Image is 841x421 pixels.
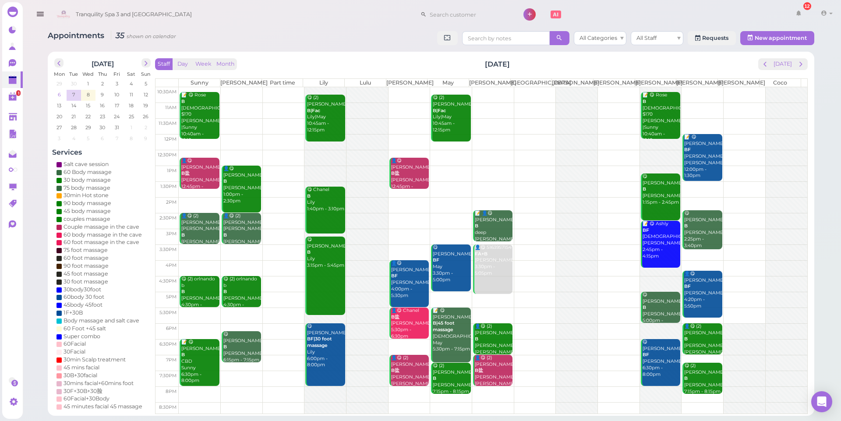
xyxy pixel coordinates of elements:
[391,158,429,196] div: 👤😋 [PERSON_NAME] [PERSON_NAME]|Sunny 12:45pm - 1:45pm
[307,237,345,269] div: 😋 [PERSON_NAME] Lily 3:15pm - 5:45pm
[223,232,227,238] b: B
[684,283,691,289] b: BF
[64,270,108,278] div: 45 foot massage
[111,31,176,40] i: 35
[684,363,722,395] div: 😋 (2) [PERSON_NAME] [PERSON_NAME]|May 7:15pm - 8:15pm
[179,79,220,87] th: Sunny
[71,102,77,110] span: 14
[113,71,120,77] span: Fri
[475,223,478,229] b: B
[474,244,512,276] div: 👤😋 5163957154 [PERSON_NAME] 3:30pm - 5:05pm
[794,58,808,70] button: next
[16,90,21,96] span: 1
[99,102,106,110] span: 16
[803,2,811,10] div: 12
[64,286,101,294] div: 30body30foot
[676,79,718,87] th: [PERSON_NAME]
[166,294,177,300] span: 5pm
[64,278,108,286] div: 30 foot massage
[115,80,119,88] span: 3
[54,71,65,77] span: Mon
[86,80,90,88] span: 1
[157,89,177,95] span: 10:30am
[181,352,185,357] b: B
[391,170,399,176] b: B盐
[64,184,110,192] div: 75 body massage
[64,364,99,371] div: 45 mins facial
[688,31,736,45] a: Requests
[56,113,63,120] span: 20
[432,363,470,395] div: 😋 (2) [PERSON_NAME] [PERSON_NAME]|May 7:15pm - 8:15pm
[643,352,649,357] b: BF
[485,59,510,69] h2: [DATE]
[64,403,142,410] div: 45 minutes facial 45 massage
[307,323,345,368] div: 😋 [PERSON_NAME] Lily 6:00pm - 8:00pm
[684,375,688,381] b: B
[684,134,722,179] div: 📝 😋 [PERSON_NAME] [PERSON_NAME] [PERSON_NAME] 12:00pm - 1:30pm
[594,79,635,87] th: [PERSON_NAME]
[127,71,135,77] span: Sat
[64,215,110,223] div: couples massage
[193,58,214,70] button: Week
[159,373,177,379] span: 7:30pm
[223,213,261,258] div: 👤😋 (2) [PERSON_NAME] [PERSON_NAME] [PERSON_NAME]|Sunny 2:30pm - 3:30pm
[391,260,429,299] div: 👤😋 [PERSON_NAME] [PERSON_NAME] 4:00pm - 5:30pm
[166,325,177,331] span: 6pm
[64,191,109,199] div: 30min Hot stone
[141,71,150,77] span: Sun
[129,91,134,99] span: 11
[427,7,512,21] input: Search customer
[56,124,63,131] span: 27
[181,99,185,104] b: B
[223,166,261,204] div: 👤😋 [PERSON_NAME] [PERSON_NAME] 1:00pm - 2:30pm
[160,184,177,189] span: 1:30pm
[70,80,78,88] span: 30
[181,158,219,196] div: 👤😋 [PERSON_NAME] [PERSON_NAME]|Sunny 12:45pm - 1:45pm
[86,134,90,142] span: 5
[474,210,512,255] div: 📝 👤😋 [PERSON_NAME] deep [PERSON_NAME] 2:25pm - 3:25pm
[643,227,649,233] b: BF
[345,79,386,87] th: Lulu
[64,262,109,270] div: 90 foot massage
[181,92,219,144] div: 📝 😋 Rose [DEMOGRAPHIC_DATA] $170 [PERSON_NAME] |Sunny 10:40am - 12:10pm
[740,31,814,45] button: New appointment
[684,223,688,229] b: B
[56,80,63,88] span: 29
[214,58,237,70] button: Month
[71,134,76,142] span: 4
[771,58,795,70] button: [DATE]
[474,355,512,400] div: 👤😋 (2) [PERSON_NAME] [PERSON_NAME]|[PERSON_NAME] 7:00pm - 8:00pm
[475,368,483,373] b: B盐
[220,79,262,87] th: [PERSON_NAME]
[636,35,657,41] span: All Staff
[462,31,550,45] input: Search by notes
[684,210,722,249] div: 😋 [PERSON_NAME] [PERSON_NAME] 2:25pm - 3:40pm
[82,71,94,77] span: Wed
[642,221,680,259] div: 📝 😋 Ashly [DEMOGRAPHIC_DATA] [PERSON_NAME] 2:45pm - 4:15pm
[643,304,646,310] b: B
[164,136,177,142] span: 12pm
[64,309,83,317] div: 1F+30B
[129,134,134,142] span: 8
[57,91,62,99] span: 6
[635,79,676,87] th: [PERSON_NAME]
[684,147,691,152] b: BF
[113,113,120,120] span: 24
[64,410,97,418] div: 30F+30facial
[580,35,617,41] span: All Categories
[98,71,107,77] span: Thu
[64,356,126,364] div: 30min Scalp treatment
[391,308,429,340] div: 👤😋 Chanel [PERSON_NAME] 5:30pm - 6:30pm
[64,317,139,325] div: Body massage and salt cave
[92,58,114,68] h2: [DATE]
[113,91,120,99] span: 10
[85,102,91,110] span: 15
[391,355,429,400] div: 👤😋 (2) [PERSON_NAME] [PERSON_NAME]|[PERSON_NAME] 7:00pm - 8:00pm
[811,391,832,412] div: Open Intercom Messenger
[128,102,134,110] span: 18
[469,79,511,87] th: [PERSON_NAME]
[167,168,177,173] span: 1pm
[85,113,92,120] span: 22
[307,336,332,348] b: BF|30 foot massage
[141,58,151,67] button: next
